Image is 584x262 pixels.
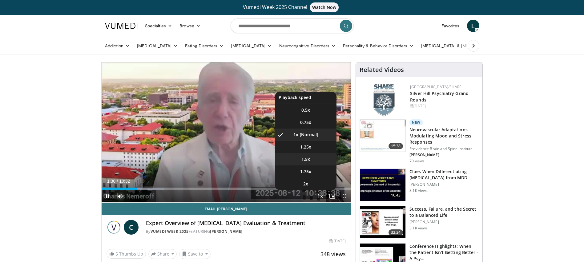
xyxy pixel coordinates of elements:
h3: Neurovascular Adaptations Modulating Mood and Stress Responses [409,127,479,145]
h3: Clues When Differentiating [MEDICAL_DATA] from MDD [409,169,479,181]
p: New [409,119,423,125]
p: [PERSON_NAME] [409,220,479,224]
p: 70 views [409,159,425,164]
button: Pause [102,190,114,202]
a: Silver Hill Psychiatry Grand Rounds [410,90,469,103]
span: 348 views [320,250,346,258]
h3: Conference Highlights: When the Patient Isn't Getting Better - A Psy… [409,243,479,262]
h4: Related Videos [360,66,404,73]
span: 1x [293,132,298,138]
a: L [467,20,479,32]
span: 15:38 [389,143,403,149]
span: 1.25x [300,144,311,150]
a: C [124,220,139,235]
button: Save to [179,249,211,259]
button: Mute [114,190,126,202]
a: Addiction [101,40,134,52]
span: 1:30 [107,179,115,184]
p: 8.1K views [409,188,428,193]
a: [GEOGRAPHIC_DATA]/SHARE [410,84,461,89]
a: 5 Thumbs Up [107,249,146,259]
a: Specialties [141,20,176,32]
a: Vumedi Week 2025 ChannelWatch Now [106,2,478,12]
a: [MEDICAL_DATA] [133,40,181,52]
button: Fullscreen [338,190,351,202]
p: Providence Brain and Spine Institute [409,146,479,151]
h3: Success, Failure, and the Secret to a Balanced Life [409,206,479,218]
span: 0.75x [300,119,311,125]
img: VuMedi Logo [105,23,138,29]
div: By FEATURING [146,229,346,234]
p: [PERSON_NAME] [409,153,479,157]
img: f8aaeb6d-318f-4fcf-bd1d-54ce21f29e87.png.150x105_q85_autocrop_double_scale_upscale_version-0.2.png [373,84,395,117]
button: Share [148,249,177,259]
img: a6520382-d332-4ed3-9891-ee688fa49237.150x105_q85_crop-smart_upscale.jpg [360,169,405,201]
a: Personality & Behavior Disorders [339,40,417,52]
button: Playback Rate [314,190,326,202]
span: 16:43 [389,192,403,198]
p: [PERSON_NAME] [409,182,479,187]
div: [DATE] [329,238,346,244]
p: 3.1K views [409,226,428,231]
span: 2x [303,181,308,187]
a: [MEDICAL_DATA] & [MEDICAL_DATA] [417,40,505,52]
span: 10:32 [119,179,130,184]
a: 15:38 New Neurovascular Adaptations Modulating Mood and Stress Responses Providence Brain and Spi... [360,119,479,164]
a: Email [PERSON_NAME] [102,203,351,215]
a: 16:43 Clues When Differentiating [MEDICAL_DATA] from MDD [PERSON_NAME] 8.1K views [360,169,479,201]
span: 1.75x [300,169,311,175]
h4: Expert Overview of [MEDICAL_DATA] Evaluation & Treatment [146,220,346,227]
div: [DATE] [410,103,477,109]
img: 7307c1c9-cd96-462b-8187-bd7a74dc6cb1.150x105_q85_crop-smart_upscale.jpg [360,206,405,238]
a: Browse [176,20,204,32]
span: 5 [115,251,118,257]
a: Favorites [438,20,463,32]
a: [PERSON_NAME] [210,229,243,234]
a: Vumedi Week 2025 [151,229,189,234]
a: Eating Disorders [181,40,227,52]
input: Search topics, interventions [231,18,354,33]
video-js: Video Player [102,62,351,203]
span: Watch Now [310,2,339,12]
img: 4562edde-ec7e-4758-8328-0659f7ef333d.150x105_q85_crop-smart_upscale.jpg [360,120,405,152]
img: Vumedi Week 2025 [107,220,121,235]
a: [MEDICAL_DATA] [227,40,275,52]
div: Progress Bar [102,188,351,190]
button: Enable picture-in-picture mode [326,190,338,202]
span: 32:34 [389,229,403,236]
span: 1.5x [301,156,310,162]
span: / [117,179,118,184]
a: 32:34 Success, Failure, and the Secret to a Balanced Life [PERSON_NAME] 3.1K views [360,206,479,239]
span: 0.5x [301,107,310,113]
a: Neurocognitive Disorders [276,40,340,52]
